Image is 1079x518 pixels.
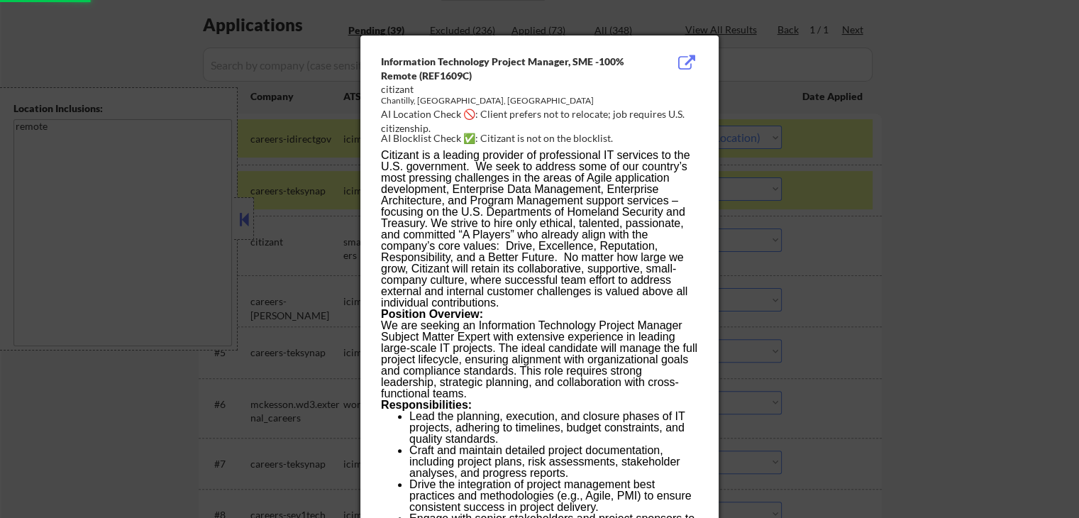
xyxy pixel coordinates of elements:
[381,95,626,107] div: Chantilly, [GEOGRAPHIC_DATA], [GEOGRAPHIC_DATA]
[381,107,704,135] div: AI Location Check 🚫: Client prefers not to relocate; job requires U.S. citizenship.
[381,82,626,97] div: citizant
[381,320,697,399] p: We are seeking an Information Technology Project Manager Subject Matter Expert with extensive exp...
[381,308,483,320] strong: Position Overview:
[381,131,704,145] div: AI Blocklist Check ✅: Citizant is not on the blocklist.
[409,479,697,513] li: Drive the integration of project management best practices and methodologies (e.g., Agile, PMI) t...
[381,150,697,309] p: Citizant is a leading provider of professional IT services to the U.S. government. We seek to add...
[381,399,472,411] strong: Responsibilities:
[381,55,626,82] div: Information Technology Project Manager, SME -100% Remote (REF1609C)
[409,411,697,445] li: Lead the planning, execution, and closure phases of IT projects, adhering to timelines, budget co...
[409,445,697,479] li: Craft and maintain detailed project documentation, including project plans, risk assessments, sta...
